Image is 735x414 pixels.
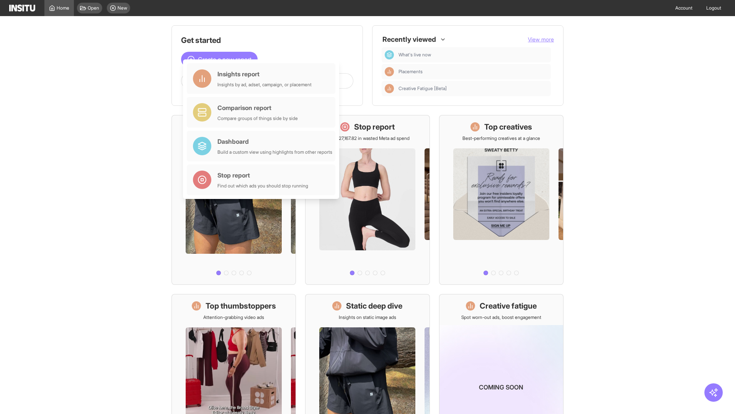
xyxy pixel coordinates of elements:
span: Open [88,5,99,11]
img: Logo [9,5,35,11]
a: Top creativesBest-performing creatives at a glance [439,115,563,285]
p: Save £27,167.82 in wasted Meta ad spend [325,135,410,141]
span: New [118,5,127,11]
div: Dashboard [217,137,332,146]
span: Create a new report [198,55,252,64]
h1: Static deep dive [346,301,402,311]
h1: Stop report [354,122,395,132]
p: Insights on static image ads [339,314,396,320]
div: Comparison report [217,103,298,112]
span: Creative Fatigue [Beta] [399,85,447,92]
div: Compare groups of things side by side [217,115,298,122]
a: What's live nowSee all active ads instantly [171,115,296,285]
p: Best-performing creatives at a glance [462,135,540,141]
div: Stop report [217,171,308,180]
div: Insights [385,67,394,76]
a: Stop reportSave £27,167.82 in wasted Meta ad spend [305,115,430,285]
h1: Top creatives [484,122,532,132]
h1: Get started [181,35,353,46]
span: Creative Fatigue [Beta] [399,85,548,92]
div: Insights report [217,69,312,79]
button: Create a new report [181,52,258,67]
div: Dashboard [385,50,394,59]
button: View more [528,36,554,43]
span: Home [57,5,69,11]
span: What's live now [399,52,431,58]
div: Insights by ad, adset, campaign, or placement [217,82,312,88]
h1: Top thumbstoppers [206,301,276,311]
span: What's live now [399,52,548,58]
span: Placements [399,69,423,75]
div: Build a custom view using highlights from other reports [217,149,332,155]
span: Placements [399,69,548,75]
div: Insights [385,84,394,93]
p: Attention-grabbing video ads [203,314,264,320]
div: Find out which ads you should stop running [217,183,308,189]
